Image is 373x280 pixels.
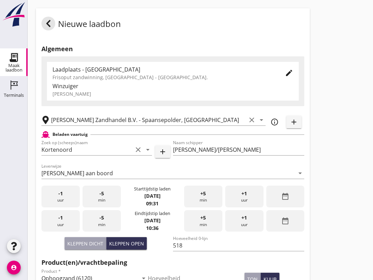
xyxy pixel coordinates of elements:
div: Eindtijdstip laden [135,210,170,217]
div: uur [41,186,80,207]
div: min [184,210,222,232]
input: Hoeveelheid 0-lijn [173,240,305,251]
i: add [159,148,167,156]
i: account_circle [7,261,21,274]
div: min [83,210,121,232]
div: Starttijdstip laden [134,186,171,192]
div: Winzuiger [52,82,293,90]
i: date_range [281,192,289,200]
i: arrow_drop_down [296,169,304,177]
div: min [184,186,222,207]
span: +1 [241,214,247,222]
h2: Product(en)/vrachtbepaling [41,258,304,267]
div: Laadplaats - [GEOGRAPHIC_DATA] [52,65,274,74]
div: uur [225,186,264,207]
button: Kleppen open [106,237,147,250]
i: edit [285,69,293,77]
i: clear [134,146,142,154]
strong: [DATE] [144,217,161,224]
span: -5 [99,214,104,222]
i: arrow_drop_down [144,146,152,154]
strong: 09:31 [146,200,159,207]
button: Kleppen dicht [65,237,106,250]
div: Frisoput zandwinning, [GEOGRAPHIC_DATA] - [GEOGRAPHIC_DATA]. [52,74,274,81]
div: [PERSON_NAME] aan boord [41,170,113,176]
div: Kleppen open [109,240,144,247]
div: min [83,186,121,207]
h2: Beladen vaartuig [52,131,88,138]
input: Naam schipper [173,144,305,155]
span: -1 [58,214,63,222]
input: Losplaats [51,114,246,125]
input: Zoek op (scheeps)naam [41,144,133,155]
span: +1 [241,190,247,197]
span: +5 [200,214,206,222]
i: info_outline [270,118,279,126]
span: -5 [99,190,104,197]
div: uur [225,210,264,232]
div: [PERSON_NAME] [52,90,293,97]
img: logo-small.a267ee39.svg [1,2,26,27]
strong: [DATE] [144,193,161,199]
i: arrow_drop_down [257,116,266,124]
div: uur [41,210,80,232]
h2: Algemeen [41,44,304,54]
div: Nieuwe laadbon [41,17,121,33]
i: date_range [281,217,289,225]
i: clear [248,116,256,124]
div: Terminals [4,93,24,97]
i: add [290,118,298,126]
strong: 10:36 [146,225,159,231]
span: -1 [58,190,63,197]
span: +5 [200,190,206,197]
div: Kleppen dicht [67,240,103,247]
